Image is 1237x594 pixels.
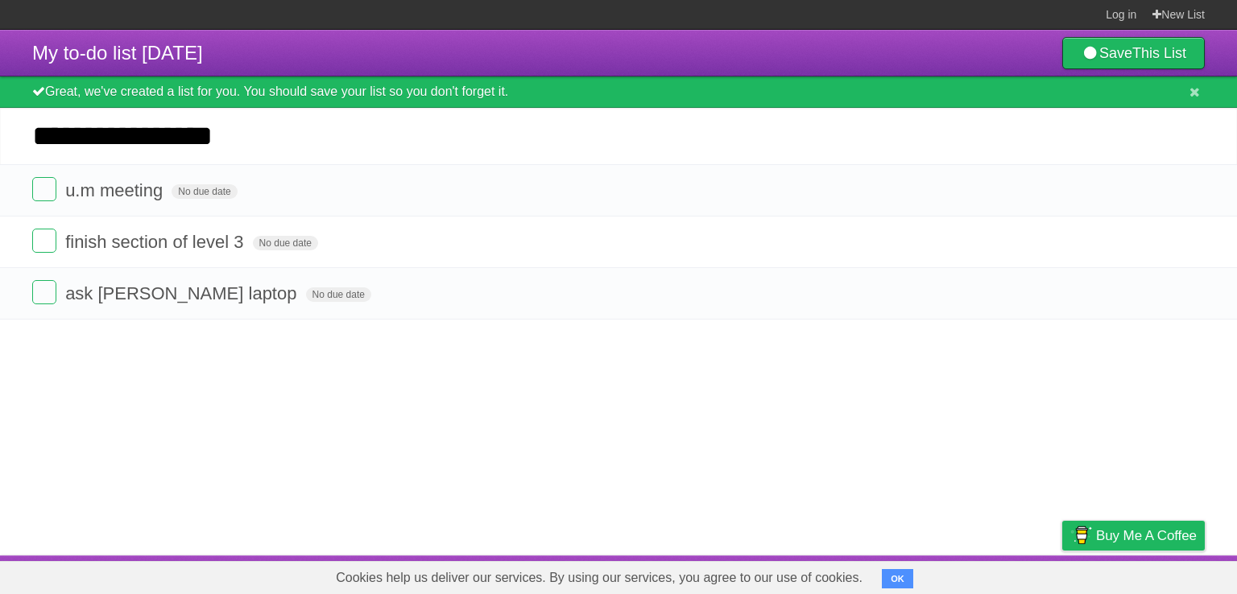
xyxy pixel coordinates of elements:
label: Done [32,229,56,253]
a: Privacy [1041,559,1083,590]
span: u.m meeting [65,180,167,200]
button: OK [882,569,913,588]
a: Suggest a feature [1103,559,1205,590]
a: About [848,559,882,590]
span: No due date [172,184,237,199]
span: Cookies help us deliver our services. By using our services, you agree to our use of cookies. [320,562,879,594]
a: Developers [901,559,966,590]
span: finish section of level 3 [65,232,247,252]
label: Done [32,177,56,201]
span: No due date [306,287,371,302]
span: ask [PERSON_NAME] laptop [65,283,300,303]
a: Buy me a coffee [1062,521,1205,551]
span: Buy me a coffee [1096,522,1197,550]
span: My to-do list [DATE] [32,42,203,64]
b: This List [1132,45,1186,61]
img: Buy me a coffee [1070,522,1092,549]
a: SaveThis List [1062,37,1205,69]
a: Terms [987,559,1022,590]
span: No due date [253,236,318,250]
label: Done [32,280,56,304]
